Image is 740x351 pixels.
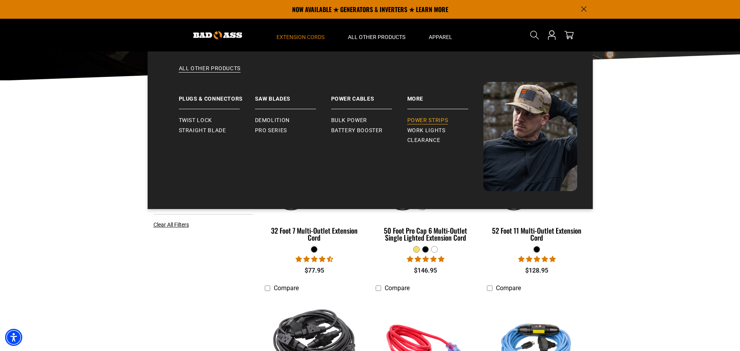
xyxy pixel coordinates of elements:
span: Battery Booster [331,127,383,134]
img: Bad Ass Extension Cords [193,31,242,39]
span: Demolition [255,117,290,124]
span: Straight Blade [179,127,226,134]
a: Saw Blades [255,82,331,109]
a: Pro Series [255,126,331,136]
summary: All Other Products [336,19,417,51]
a: Plugs & Connectors [179,82,255,109]
a: Clear All Filters [153,221,192,229]
a: Straight Blade [179,126,255,136]
a: Clearance [407,135,483,145]
span: Compare [496,284,521,292]
div: $77.95 [265,266,364,275]
a: Bulk Power [331,115,407,126]
a: Twist Lock [179,115,255,126]
span: Clear All Filters [153,222,189,228]
div: $128.95 [487,266,587,275]
span: Twist Lock [179,117,212,124]
span: Work Lights [407,127,446,134]
a: All Other Products [163,65,577,82]
span: Compare [385,284,410,292]
div: 50 Foot Pro Cap 6 Multi-Outlet Single Lighted Extension Cord [376,227,475,241]
summary: Apparel [417,19,464,51]
summary: Extension Cords [265,19,336,51]
a: Power Cables [331,82,407,109]
div: Accessibility Menu [5,329,22,346]
summary: Search [528,29,541,41]
span: Power Strips [407,117,448,124]
span: 4.80 stars [407,255,444,263]
span: Apparel [429,34,452,41]
a: cart [563,30,575,40]
span: Clearance [407,137,440,144]
span: All Other Products [348,34,405,41]
span: Pro Series [255,127,287,134]
a: Open this option [546,19,558,51]
span: 4.68 stars [296,255,333,263]
div: 32 Foot 7 Multi-Outlet Extension Cord [265,227,364,241]
span: 4.95 stars [518,255,556,263]
a: Demolition [255,115,331,126]
span: Extension Cords [276,34,325,41]
a: Work Lights [407,126,483,136]
img: Bad Ass Extension Cords [483,82,577,191]
span: Bulk Power [331,117,367,124]
div: 52 Foot 11 Multi-Outlet Extension Cord [487,227,587,241]
div: $146.95 [376,266,475,275]
a: Power Strips [407,115,483,126]
a: Battery Booster More Power Strips [407,82,483,109]
span: Compare [274,284,299,292]
a: Battery Booster [331,126,407,136]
